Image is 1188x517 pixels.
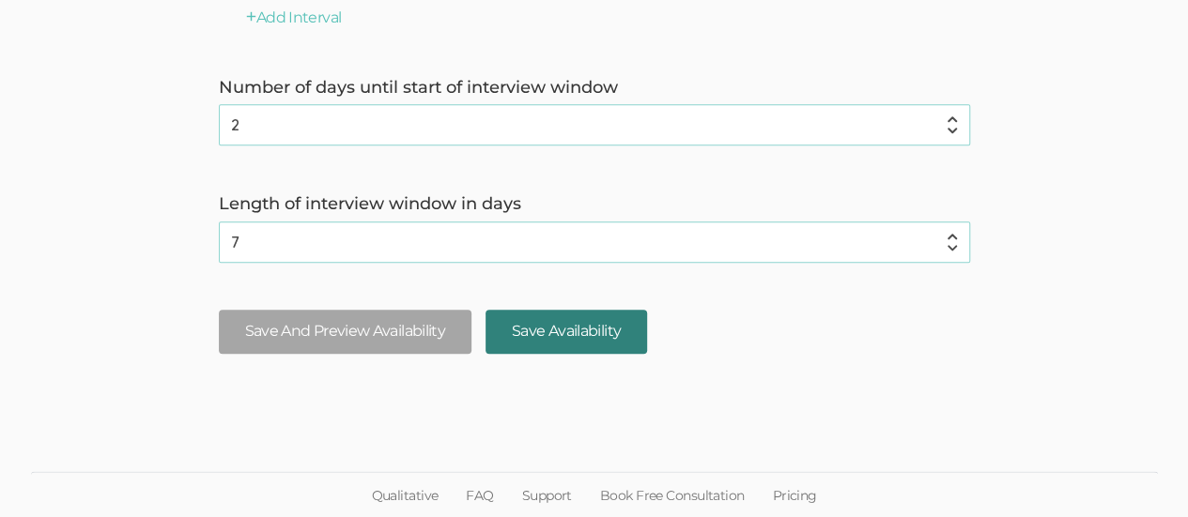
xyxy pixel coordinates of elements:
[246,8,342,29] button: Add Interval
[486,310,647,354] input: Save Availability
[219,192,970,217] label: Length of interview window in days
[219,310,471,354] button: Save And Preview Availability
[219,76,970,100] label: Number of days until start of interview window
[1094,427,1188,517] iframe: Chat Widget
